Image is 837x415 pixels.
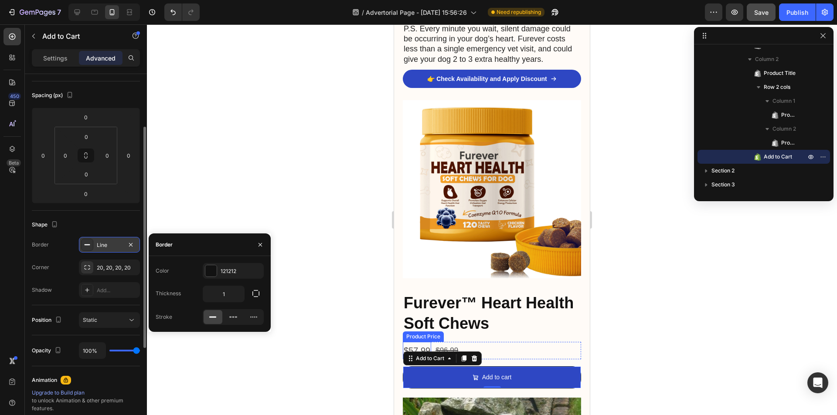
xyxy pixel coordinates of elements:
[57,7,61,17] p: 7
[497,8,541,16] span: Need republishing
[156,290,181,297] div: Thickness
[8,93,21,100] div: 450
[9,342,187,364] button: Add to cart
[42,31,116,41] p: Add to Cart
[772,97,795,105] span: Column 1
[711,166,735,175] span: Section 2
[32,286,52,294] div: Shadow
[10,308,48,316] div: Product Price
[164,3,200,21] div: Undo/Redo
[807,372,828,393] div: Open Intercom Messenger
[97,264,138,272] div: 20, 20, 20, 20
[32,314,64,326] div: Position
[711,180,735,189] span: Section 3
[394,24,590,415] iframe: Design area
[32,219,60,231] div: Shape
[20,330,52,338] div: Add to Cart
[755,55,779,64] span: Column 2
[221,267,262,275] div: 121212
[9,45,187,64] a: 👉 Check Availability and Apply Discount
[781,138,797,147] span: Product Price
[747,3,776,21] button: Save
[97,287,138,294] div: Add...
[786,8,808,17] div: Publish
[83,317,97,323] span: Static
[32,90,75,101] div: Spacing (px)
[78,168,95,181] input: 0px
[32,376,57,384] div: Animation
[32,263,49,271] div: Corner
[77,111,95,124] input: 0
[77,187,95,200] input: 0
[32,389,140,397] div: Upgrade to Build plan
[7,159,21,166] div: Beta
[772,125,796,133] span: Column 2
[9,268,187,310] h2: Furever™ Heart Health Soft Chews
[79,343,105,358] input: Auto
[43,54,68,63] p: Settings
[97,241,122,249] div: Line
[203,286,244,302] input: Auto
[32,389,140,412] div: to unlock Animation & other premium features.
[156,313,172,321] div: Stroke
[33,51,153,58] p: 👉 Check Availability and Apply Discount
[781,111,797,119] span: Product Price
[59,149,72,162] input: 0px
[122,149,135,162] input: 0
[779,3,816,21] button: Publish
[156,267,169,275] div: Color
[32,345,63,357] div: Opacity
[101,149,114,162] input: 0px
[764,152,792,161] span: Add to Cart
[41,319,65,334] div: $96.99
[156,241,173,249] div: Border
[9,317,37,335] div: $57.99
[764,69,796,78] span: Product Title
[86,54,116,63] p: Advanced
[37,149,50,162] input: 0
[78,130,95,143] input: 0px
[366,8,467,17] span: Advertorial Page - [DATE] 15:56:26
[3,3,65,21] button: 7
[764,83,790,91] span: Row 2 cols
[88,348,118,358] div: Add to cart
[79,312,140,328] button: Static
[362,8,364,17] span: /
[32,241,49,249] div: Border
[754,9,769,16] span: Save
